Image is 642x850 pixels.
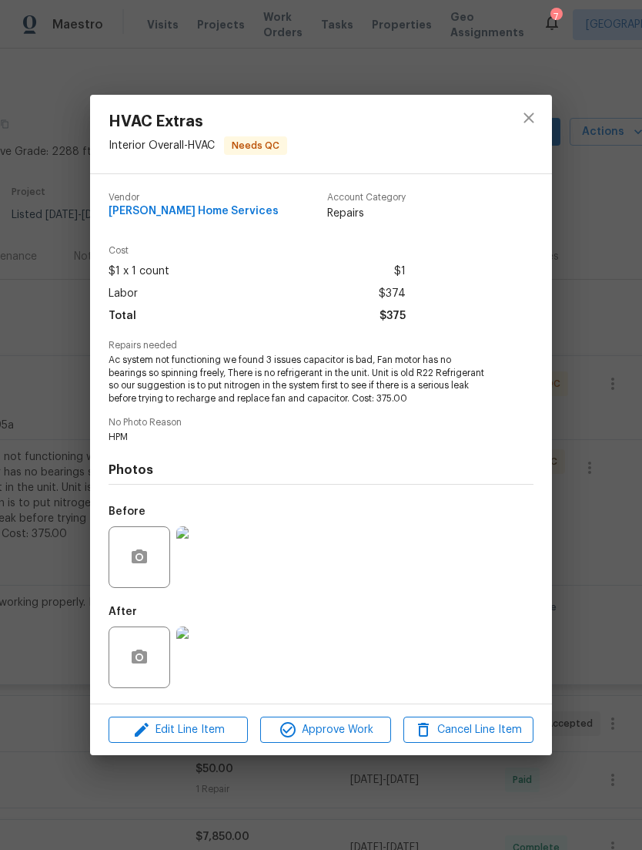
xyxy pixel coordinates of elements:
button: close [510,99,547,136]
span: Total [109,305,136,328]
span: HVAC Extras [109,113,287,130]
button: Edit Line Item [109,717,248,744]
span: $1 [394,260,406,283]
span: HPM [109,431,491,444]
span: Ac system not functioning we found 3 issues capacitor is bad, Fan motor has no bearings so spinni... [109,354,491,405]
button: Approve Work [260,717,390,744]
span: Repairs needed [109,341,533,351]
span: [PERSON_NAME] Home Services [109,206,279,217]
span: Needs QC [226,138,286,153]
span: Approve Work [265,721,386,740]
span: Repairs [327,206,406,221]
span: $1 x 1 count [109,260,169,283]
span: Cost [109,246,406,256]
h5: After [109,606,137,617]
span: Account Category [327,193,406,203]
span: $375 [380,305,406,328]
span: Cancel Line Item [408,721,529,740]
span: Edit Line Item [113,721,243,740]
h5: Before [109,506,145,517]
div: 7 [550,9,561,25]
span: $374 [379,283,406,305]
span: Interior Overall - HVAC [109,139,215,150]
span: No Photo Reason [109,418,533,428]
h4: Photos [109,462,533,478]
button: Cancel Line Item [403,717,533,744]
span: Vendor [109,193,279,203]
span: Labor [109,283,138,305]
